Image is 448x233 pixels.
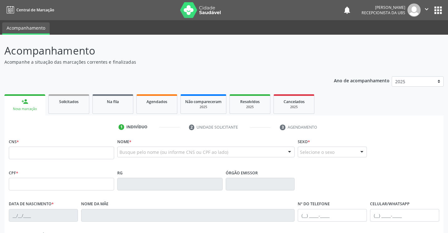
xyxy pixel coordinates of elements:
label: Nº do Telefone [298,199,330,209]
input: (__) _____-_____ [298,209,367,222]
p: Acompanhe a situação das marcações correntes e finalizadas [4,59,312,65]
span: Recepcionista da UBS [362,10,405,15]
a: Acompanhamento [2,22,50,35]
label: Sexo [298,137,310,147]
div: Nova marcação [9,107,41,111]
span: Não compareceram [185,99,222,104]
label: Nome da mãe [81,199,108,209]
label: Órgão emissor [226,168,258,178]
span: Busque pelo nome (ou informe CNS ou CPF ao lado) [119,149,228,155]
div: 2025 [185,105,222,109]
span: Solicitados [59,99,79,104]
label: Data de nascimento [9,199,54,209]
button: notifications [343,6,351,15]
span: Selecione o sexo [300,149,335,155]
label: Celular/WhatsApp [370,199,410,209]
label: RG [117,168,123,178]
input: (__) _____-_____ [370,209,439,222]
button: apps [433,5,444,16]
a: Central de Marcação [4,5,54,15]
p: Acompanhamento [4,43,312,59]
div: 2025 [278,105,310,109]
label: CNS [9,137,19,147]
div: 2025 [234,105,266,109]
button:  [421,3,433,17]
span: Central de Marcação [16,7,54,13]
div: Indivíduo [126,124,147,130]
span: Agendados [147,99,167,104]
div: 1 [119,124,124,130]
p: Ano de acompanhamento [334,76,390,84]
div: [PERSON_NAME] [362,5,405,10]
input: __/__/____ [9,209,78,222]
img: img [407,3,421,17]
span: Na fila [107,99,119,104]
label: Nome [117,137,131,147]
div: person_add [21,98,28,105]
label: CPF [9,168,18,178]
i:  [423,6,430,13]
span: Resolvidos [240,99,260,104]
span: Cancelados [284,99,305,104]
